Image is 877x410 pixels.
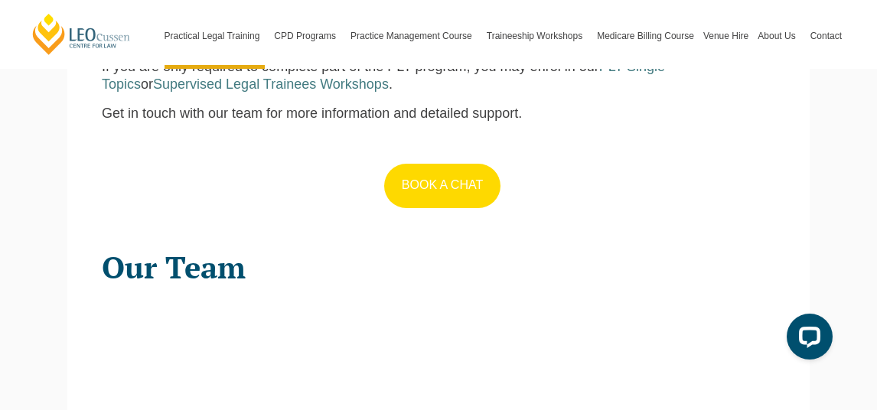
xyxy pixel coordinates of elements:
a: Supervised Legal Trainees Workshops [153,76,389,92]
a: [PERSON_NAME] Centre for Law [31,12,132,56]
a: About Us [753,3,805,69]
span: . [389,76,393,92]
span: If you are only required to complete part of the PLT program, you may enrol in our [102,59,599,74]
a: Contact [806,3,846,69]
span: Get in touch with our team for more information and detailed support. [102,106,522,121]
iframe: LiveChat chat widget [774,307,839,372]
a: Practical Legal Training [160,3,270,69]
a: Medicare Billing Course [592,3,699,69]
span: or [141,76,153,92]
a: Venue Hire [699,3,753,69]
a: BOOK A CHAT [384,164,500,208]
a: Traineeship Workshops [482,3,592,69]
span: Our Team [102,246,246,287]
a: CPD Programs [269,3,346,69]
a: Practice Management Course [346,3,482,69]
